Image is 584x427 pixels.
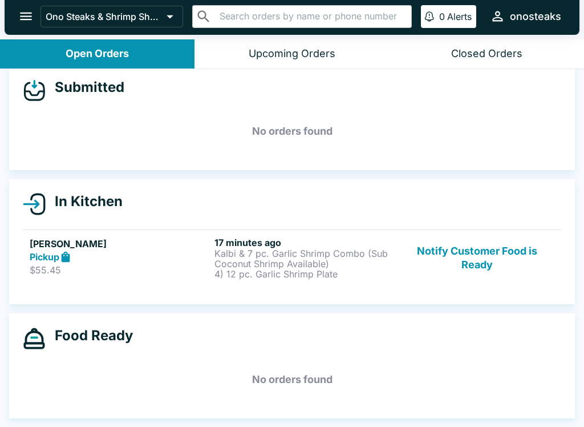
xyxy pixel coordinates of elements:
[510,10,561,23] div: onosteaks
[400,237,554,279] button: Notify Customer Food is Ready
[30,264,210,276] p: $55.45
[46,327,133,344] h4: Food Ready
[30,251,59,263] strong: Pickup
[46,79,124,96] h4: Submitted
[439,11,445,22] p: 0
[23,229,561,286] a: [PERSON_NAME]Pickup$55.4517 minutes agoKalbi & 7 pc. Garlic Shrimp Combo (Sub Coconut Shrimp Avai...
[30,237,210,251] h5: [PERSON_NAME]
[447,11,472,22] p: Alerts
[11,2,40,31] button: open drawer
[40,6,183,27] button: Ono Steaks & Shrimp Shack
[214,248,395,269] p: Kalbi & 7 pc. Garlic Shrimp Combo (Sub Coconut Shrimp Available)
[66,47,129,61] div: Open Orders
[23,359,561,400] h5: No orders found
[46,193,123,210] h4: In Kitchen
[216,9,407,25] input: Search orders by name or phone number
[214,237,395,248] h6: 17 minutes ago
[46,11,162,22] p: Ono Steaks & Shrimp Shack
[485,4,566,29] button: onosteaks
[249,47,335,61] div: Upcoming Orders
[214,269,395,279] p: 4) 12 pc. Garlic Shrimp Plate
[451,47,522,61] div: Closed Orders
[23,111,561,152] h5: No orders found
